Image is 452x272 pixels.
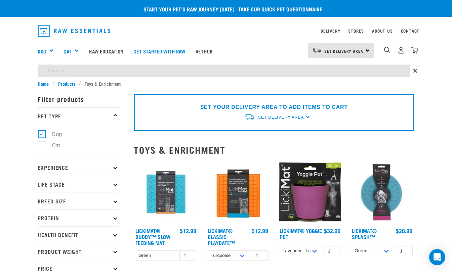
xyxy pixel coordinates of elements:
[206,160,270,225] img: LM Playdate Orange 570x570 crop top
[38,90,119,107] p: Filter products
[396,228,413,234] div: $28.99
[321,30,340,32] a: Delivery
[200,103,348,111] p: SET YOUR DELIVERY AREA TO ADD ITEMS TO CART
[38,209,119,226] p: Protein
[258,115,304,120] span: Set Delivery Area
[129,38,191,65] a: Get started with Raw
[325,50,364,52] span: Set Delivery Area
[252,228,269,234] div: $12.99
[42,141,63,150] label: Cat
[33,22,420,39] nav: dropdown navigation
[38,107,119,124] p: Pet Type
[372,30,393,32] a: About Us
[38,65,410,77] input: Search...
[280,229,322,238] a: LickiMat® Yoggie Pot
[239,7,324,10] a: take our quick pet questionnaire.
[38,25,111,37] img: Raw Essentials Logo
[179,250,196,261] input: 1
[324,228,340,234] div: $32.99
[38,47,46,55] a: Dog
[312,47,321,53] img: van-moving.png
[411,47,418,54] img: home-icon@2x.png
[401,30,420,32] a: Contact
[180,228,196,234] div: $12.99
[55,80,79,87] a: Products
[38,80,53,87] a: Home
[134,145,414,155] h2: Toys & Enrichment
[429,249,445,265] div: Open Intercom Messenger
[136,229,171,244] a: LickiMat® Buddy™ Slow Feeding Mat
[42,130,65,139] label: Dog
[413,65,418,77] span: ×
[324,246,340,256] input: 1
[191,38,218,65] a: Vethub
[38,243,119,260] p: Product Weight
[58,80,76,87] span: Products
[384,47,391,53] img: home-icon-1@2x.png
[350,160,414,225] img: Lickimat Splash Turquoise 570x570 crop top
[64,47,71,55] a: Cat
[348,30,364,32] a: Stores
[352,229,377,238] a: LickiMat® Splash™
[38,193,119,209] p: Breed Size
[38,176,119,193] p: Life Stage
[38,80,49,87] span: Home
[398,47,405,54] img: user.png
[38,80,414,87] nav: breadcrumbs
[134,160,198,225] img: Buddy Turquoise
[278,160,342,225] img: Yoggie pot packaging purple 2
[208,229,235,244] a: LickiMat® Classic Playdate™
[396,246,413,256] input: 1
[38,159,119,176] p: Experience
[84,38,128,65] a: Raw Education
[38,226,119,243] p: Health Benefit
[252,250,269,261] input: 1
[244,113,255,120] img: van-moving.png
